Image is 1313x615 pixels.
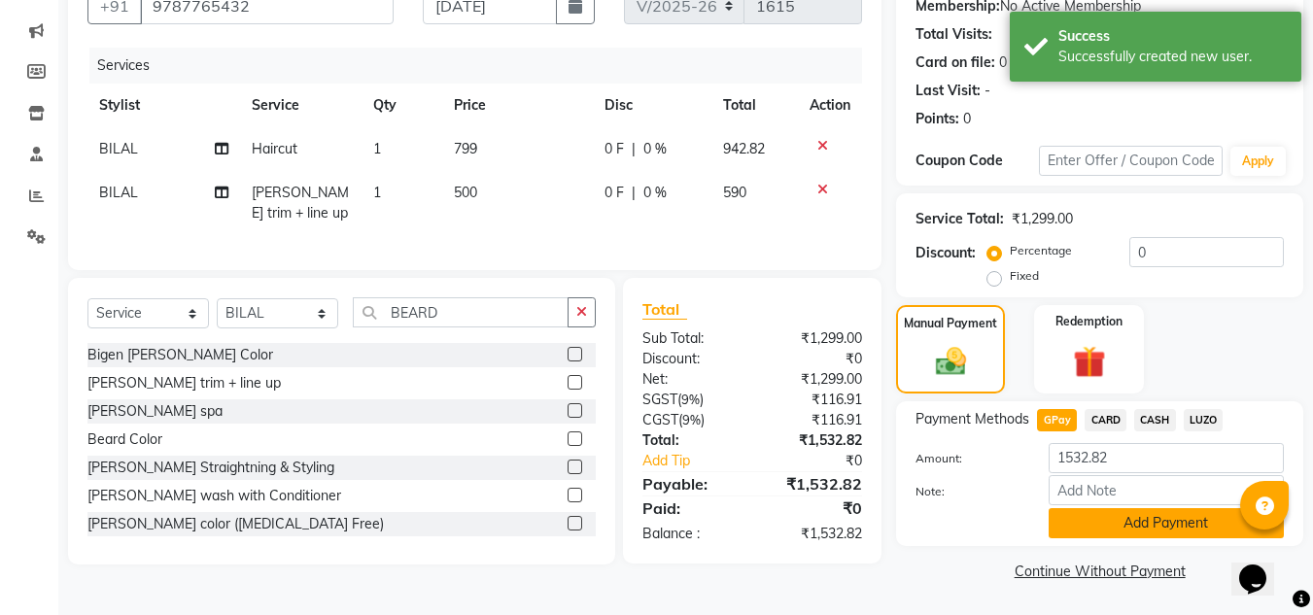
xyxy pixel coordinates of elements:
label: Manual Payment [904,315,997,332]
span: 9% [681,392,700,407]
div: Total Visits: [916,24,992,45]
div: Success [1058,26,1287,47]
span: BILAL [99,140,138,157]
div: ₹1,532.82 [752,524,877,544]
div: Service Total: [916,209,1004,229]
img: _gift.svg [1063,342,1116,382]
div: ₹1,299.00 [752,328,877,349]
div: ₹1,532.82 [752,472,877,495]
span: CGST [642,411,678,428]
th: Disc [593,84,711,127]
div: [PERSON_NAME] Straightning & Styling [87,458,334,478]
div: ( ) [628,390,752,410]
div: - [985,81,990,101]
div: Bigen [PERSON_NAME] Color [87,345,273,365]
span: [PERSON_NAME] trim + line up [252,184,349,222]
div: ₹0 [752,496,877,520]
div: Total: [628,430,752,451]
div: Beard Color [87,429,162,450]
button: Apply [1230,147,1286,176]
span: 1 [373,140,381,157]
div: Discount: [916,243,976,263]
label: Fixed [1010,267,1039,285]
span: Payment Methods [916,409,1029,429]
div: [PERSON_NAME] wash with Conditioner [87,486,341,506]
span: | [632,183,636,203]
div: Net: [628,369,752,390]
a: Add Tip [628,451,773,471]
span: BILAL [99,184,138,201]
span: LUZO [1184,409,1224,431]
input: Search or Scan [353,297,569,327]
div: Coupon Code [916,151,1038,171]
span: Total [642,299,687,320]
input: Add Note [1049,475,1284,505]
th: Qty [362,84,442,127]
th: Action [798,84,862,127]
div: ₹1,299.00 [1012,209,1073,229]
label: Note: [901,483,1033,500]
span: 1 [373,184,381,201]
label: Amount: [901,450,1033,467]
div: 0 [999,52,1007,73]
label: Percentage [1010,242,1072,259]
button: Add Payment [1049,508,1284,538]
input: Enter Offer / Coupon Code [1039,146,1223,176]
div: ₹1,532.82 [752,430,877,451]
span: 0 F [605,183,624,203]
div: Last Visit: [916,81,981,101]
span: SGST [642,391,677,408]
th: Service [240,84,362,127]
div: ₹116.91 [752,410,877,430]
span: 590 [723,184,746,201]
span: CASH [1134,409,1176,431]
div: 0 [963,109,971,129]
div: Card on file: [916,52,995,73]
span: 0 % [643,183,667,203]
label: Redemption [1055,313,1123,330]
span: 0 F [605,139,624,159]
img: _cash.svg [926,344,976,379]
span: GPay [1037,409,1077,431]
th: Total [711,84,798,127]
a: Continue Without Payment [900,562,1299,582]
div: ₹0 [752,349,877,369]
div: [PERSON_NAME] spa [87,401,223,422]
span: 942.82 [723,140,765,157]
div: [PERSON_NAME] trim + line up [87,373,281,393]
span: 799 [454,140,477,157]
span: Haircut [252,140,297,157]
div: Successfully created new user. [1058,47,1287,67]
div: Sub Total: [628,328,752,349]
span: 9% [682,412,701,427]
th: Price [442,84,592,127]
div: [PERSON_NAME] color ([MEDICAL_DATA] Free) [87,514,384,534]
div: Services [89,48,877,84]
span: CARD [1085,409,1126,431]
span: 0 % [643,139,667,159]
th: Stylist [87,84,240,127]
span: 500 [454,184,477,201]
div: Points: [916,109,959,129]
iframe: chat widget [1231,537,1294,596]
div: Payable: [628,472,752,495]
div: ₹0 [774,451,878,471]
input: Amount [1049,443,1284,473]
div: ₹116.91 [752,390,877,410]
div: ( ) [628,410,752,430]
span: | [632,139,636,159]
div: ₹1,299.00 [752,369,877,390]
div: Paid: [628,496,752,520]
div: Balance : [628,524,752,544]
div: Discount: [628,349,752,369]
